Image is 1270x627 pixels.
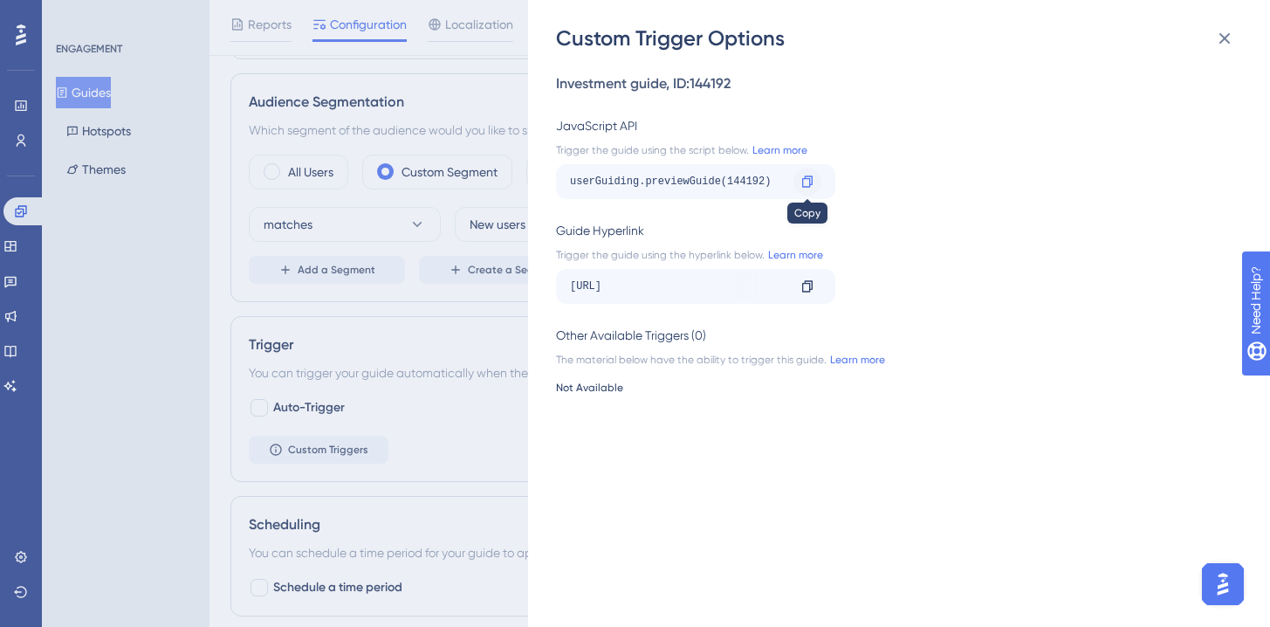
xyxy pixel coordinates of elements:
[41,4,109,25] span: Need Help?
[556,220,1232,241] div: Guide Hyperlink
[556,325,1232,346] div: Other Available Triggers (0)
[556,381,1232,395] div: Not Available
[570,272,786,300] div: [URL]
[827,353,885,367] a: Learn more
[556,24,1246,52] div: Custom Trigger Options
[556,73,1232,94] div: Investment guide , ID: 144192
[749,143,807,157] a: Learn more
[556,115,1232,136] div: JavaScript API
[556,143,1232,157] div: Trigger the guide using the script below.
[556,353,1232,367] div: The material below have the ability to trigger this guide.
[570,168,786,196] div: userGuiding.previewGuide(144192)
[765,248,823,262] a: Learn more
[1197,558,1249,610] iframe: UserGuiding AI Assistant Launcher
[556,248,1232,262] div: Trigger the guide using the hyperlink below.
